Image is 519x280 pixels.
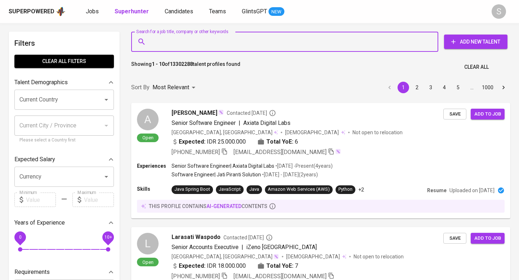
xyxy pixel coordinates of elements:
[172,109,217,117] span: [PERSON_NAME]
[152,83,189,92] p: Most Relevant
[137,109,159,130] div: A
[165,7,195,16] a: Candidates
[172,273,220,280] span: [PHONE_NUMBER]
[234,273,327,280] span: [EMAIL_ADDRESS][DOMAIN_NAME]
[447,110,463,118] span: Save
[352,129,403,136] p: Not open to relocation
[172,137,246,146] div: IDR 25.000.000
[179,137,205,146] b: Expected:
[474,110,501,118] span: Add to job
[471,233,505,244] button: Add to job
[86,7,100,16] a: Jobs
[9,6,66,17] a: Superpoweredapp logo
[461,60,492,74] button: Clear All
[443,109,466,120] button: Save
[14,152,114,167] div: Expected Salary
[14,55,114,68] button: Clear All filters
[209,8,226,15] span: Teams
[172,233,221,241] span: Larasati Waspodo
[269,8,284,15] span: NEW
[172,149,220,155] span: [PHONE_NUMBER]
[266,137,293,146] b: Total YoE:
[137,162,172,170] p: Experiences
[14,78,68,87] p: Talent Demographics
[19,137,109,144] p: Please select a Country first
[443,233,466,244] button: Save
[56,6,66,17] img: app logo
[172,253,279,260] div: [GEOGRAPHIC_DATA], [GEOGRAPHIC_DATA]
[425,82,436,93] button: Go to page 3
[14,216,114,230] div: Years of Experience
[131,103,510,218] a: AOpen[PERSON_NAME]Contacted [DATE]Senior Software Engineer|Axiata Digital Labs[GEOGRAPHIC_DATA], ...
[14,37,114,49] h6: Filters
[243,119,290,126] span: Axiata Digital Labs
[427,187,447,194] p: Resume
[152,81,198,94] div: Most Relevant
[295,137,298,146] span: 6
[285,129,340,136] span: [DEMOGRAPHIC_DATA]
[131,60,240,74] p: Showing of talent profiles found
[139,259,156,265] span: Open
[101,172,111,182] button: Open
[358,186,364,193] p: +2
[266,234,273,241] svg: By Batam recruiter
[471,109,505,120] button: Add to job
[498,82,509,93] button: Go to next page
[172,119,236,126] span: Senior Software Engineer
[219,186,241,193] div: JavaScript
[104,235,112,240] span: 10+
[172,244,239,250] span: Senior Accounts Executive
[26,193,56,207] input: Value
[139,135,156,141] span: Open
[411,82,423,93] button: Go to page 2
[14,75,114,90] div: Talent Demographics
[452,82,464,93] button: Go to page 5
[227,109,276,117] span: Contacted [DATE]
[492,4,506,19] div: S
[137,233,159,254] div: L
[338,186,352,193] div: Python
[137,185,172,193] p: Skills
[335,149,341,154] img: magic_wand.svg
[444,35,507,49] button: Add New Talent
[266,262,293,270] b: Total YoE:
[246,244,317,250] span: iZeno [GEOGRAPHIC_DATA]
[474,234,501,243] span: Add to job
[239,119,240,127] span: |
[115,8,149,15] b: Superhunter
[261,171,318,178] p: • [DATE] - [DATE] ( 2 years )
[398,82,409,93] button: page 1
[274,162,333,170] p: • [DATE] - Present ( 4 years )
[273,254,279,259] img: magic_wand.svg
[174,186,210,193] div: Java Spring Boot
[165,8,193,15] span: Candidates
[450,37,502,46] span: Add New Talent
[241,243,243,252] span: |
[383,82,510,93] nav: pagination navigation
[9,8,54,16] div: Superpowered
[84,193,114,207] input: Value
[242,7,284,16] a: GlintsGPT NEW
[172,262,246,270] div: IDR 18.000.000
[466,84,478,91] div: …
[249,186,259,193] div: Java
[269,109,276,117] svg: By Batam recruiter
[207,203,241,209] span: AI-generated
[179,262,205,270] b: Expected:
[172,162,274,170] p: Senior Software Engineer | Axiata Digital Labs
[86,8,99,15] span: Jobs
[209,7,227,16] a: Teams
[464,63,489,72] span: Clear All
[19,235,21,240] span: 0
[268,186,330,193] div: Amazon Web Services (AWS)
[149,203,267,210] p: this profile contains contents
[218,109,224,115] img: magic_wand.svg
[242,8,267,15] span: GlintsGPT
[170,61,193,67] b: 13302288
[152,61,165,67] b: 1 - 10
[14,265,114,279] div: Requirements
[449,187,494,194] p: Uploaded on [DATE]
[14,218,65,227] p: Years of Experience
[172,129,278,136] div: [GEOGRAPHIC_DATA], [GEOGRAPHIC_DATA]
[14,155,55,164] p: Expected Salary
